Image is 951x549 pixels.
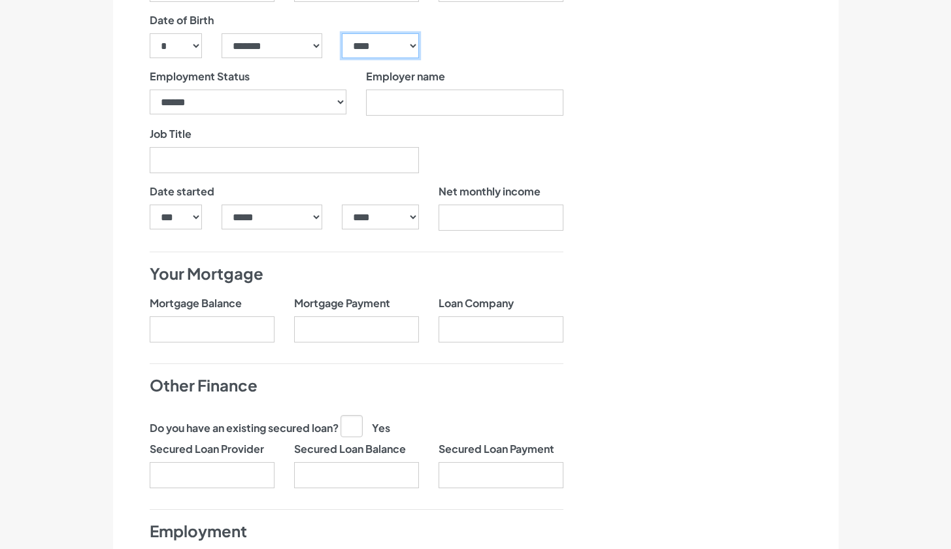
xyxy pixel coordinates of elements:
[150,184,214,199] label: Date started
[150,420,339,436] label: Do you have an existing secured loan?
[294,441,406,457] label: Secured Loan Balance
[150,263,563,285] h4: Your Mortgage
[366,69,445,84] label: Employer name
[150,69,250,84] label: Employment Status
[150,441,264,457] label: Secured Loan Provider
[439,441,554,457] label: Secured Loan Payment
[439,295,514,311] label: Loan Company
[150,295,242,311] label: Mortgage Balance
[150,520,563,542] h4: Employment
[150,12,214,28] label: Date of Birth
[439,184,541,199] label: Net monthly income
[150,126,192,142] label: Job Title
[294,295,390,311] label: Mortgage Payment
[341,415,390,436] label: Yes
[150,374,563,397] h4: Other Finance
